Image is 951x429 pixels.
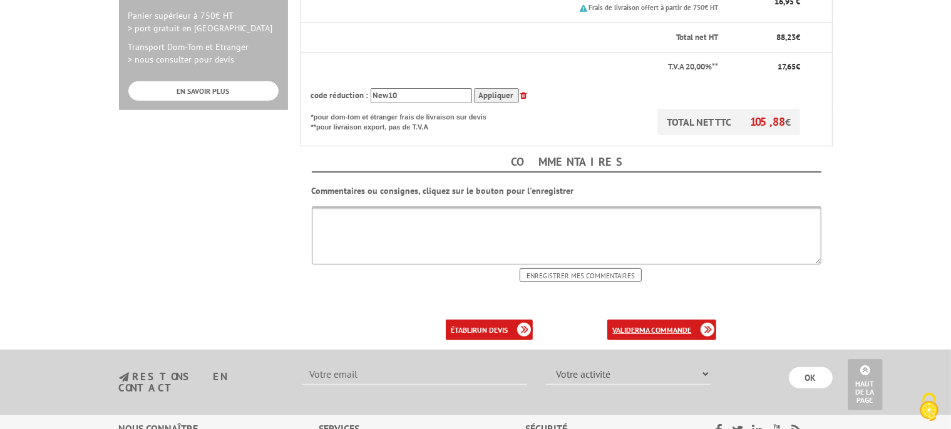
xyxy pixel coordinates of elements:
[311,61,719,73] p: T.V.A 20,00%**
[750,114,785,129] span: 105,88
[119,371,284,393] h3: restons en contact
[520,268,642,282] input: Enregistrer mes commentaires
[848,359,883,410] a: Haut de la page
[128,23,273,34] span: > port gratuit en [GEOGRAPHIC_DATA]
[302,363,527,385] input: Votre email
[730,32,800,44] p: €
[128,81,279,101] a: EN SAVOIR PLUS
[312,185,574,196] b: Commentaires ou consignes, cliquez sur le bouton pour l'enregistrer
[639,325,691,335] b: ma commande
[474,88,519,104] input: Appliquer
[311,32,719,44] p: Total net HT
[730,61,800,73] p: €
[907,386,951,429] button: Cookies (fenêtre modale)
[311,109,499,132] p: *pour dom-tom et étranger frais de livraison sur devis **pour livraison export, pas de T.V.A
[128,9,279,34] p: Panier supérieur à 750€ HT
[789,367,833,388] input: OK
[580,4,587,12] img: picto.png
[776,32,796,43] span: 88,23
[119,372,129,383] img: newsletter.jpg
[477,325,508,335] b: un devis
[657,109,800,135] p: TOTAL NET TTC €
[312,153,821,173] h4: Commentaires
[778,61,796,72] span: 17,65
[589,3,719,12] small: Frais de livraison offert à partir de 750€ HT
[913,391,945,423] img: Cookies (fenêtre modale)
[128,54,235,65] span: > nous consulter pour devis
[607,320,716,340] a: validerma commande
[446,320,533,340] a: établirun devis
[128,41,279,66] p: Transport Dom-Tom et Etranger
[311,90,369,101] span: code réduction :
